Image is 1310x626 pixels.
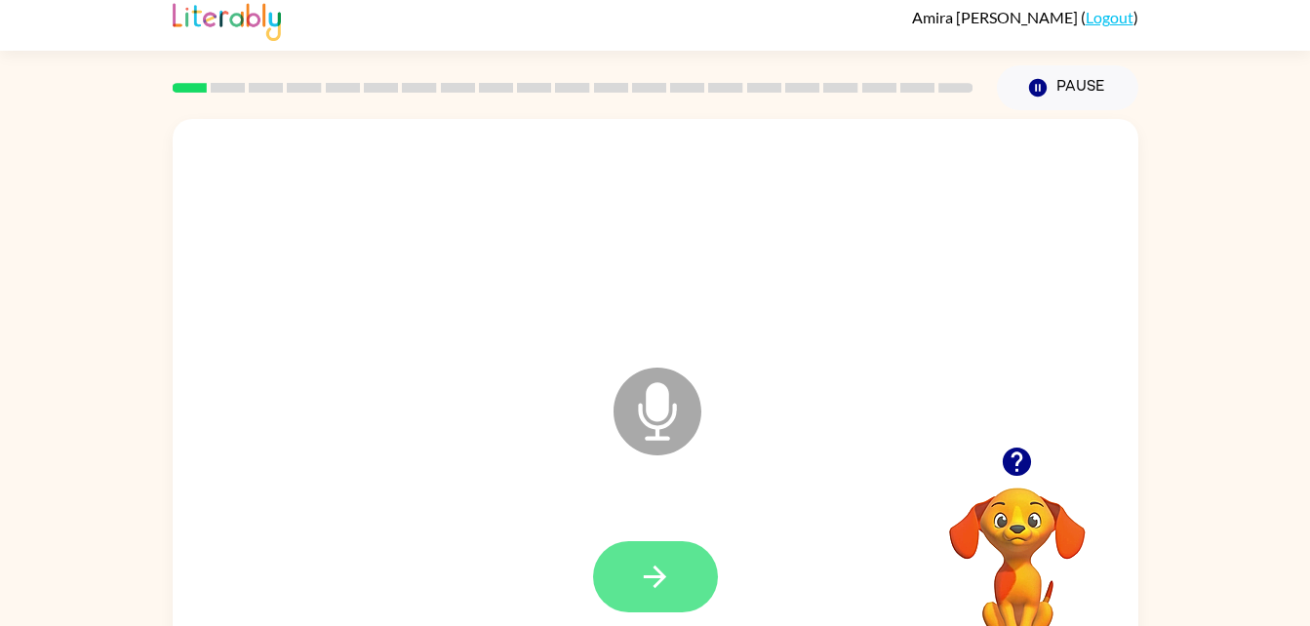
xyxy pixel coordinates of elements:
[1086,8,1133,26] a: Logout
[912,8,1138,26] div: ( )
[997,65,1138,110] button: Pause
[912,8,1081,26] span: Amira [PERSON_NAME]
